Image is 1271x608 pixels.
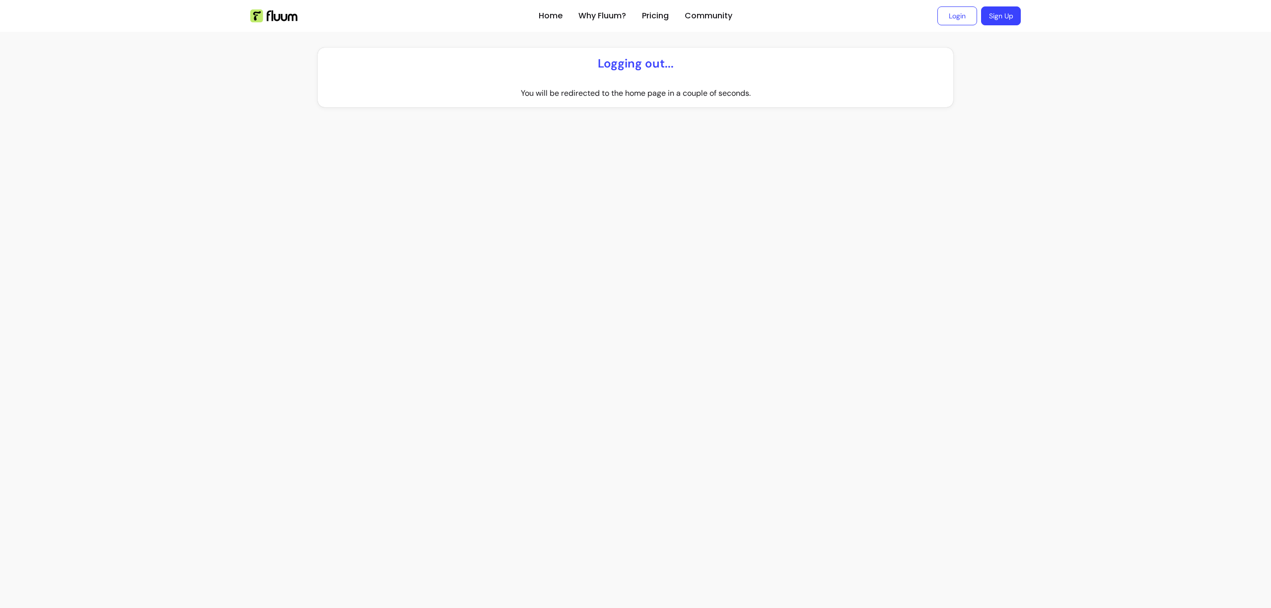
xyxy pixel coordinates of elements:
[685,10,732,22] a: Community
[539,10,563,22] a: Home
[521,87,751,99] p: You will be redirected to the home page in a couple of seconds.
[578,10,626,22] a: Why Fluum?
[250,9,297,22] img: Fluum Logo
[598,56,674,71] p: Logging out...
[937,6,977,25] a: Login
[642,10,669,22] a: Pricing
[981,6,1021,25] a: Sign Up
